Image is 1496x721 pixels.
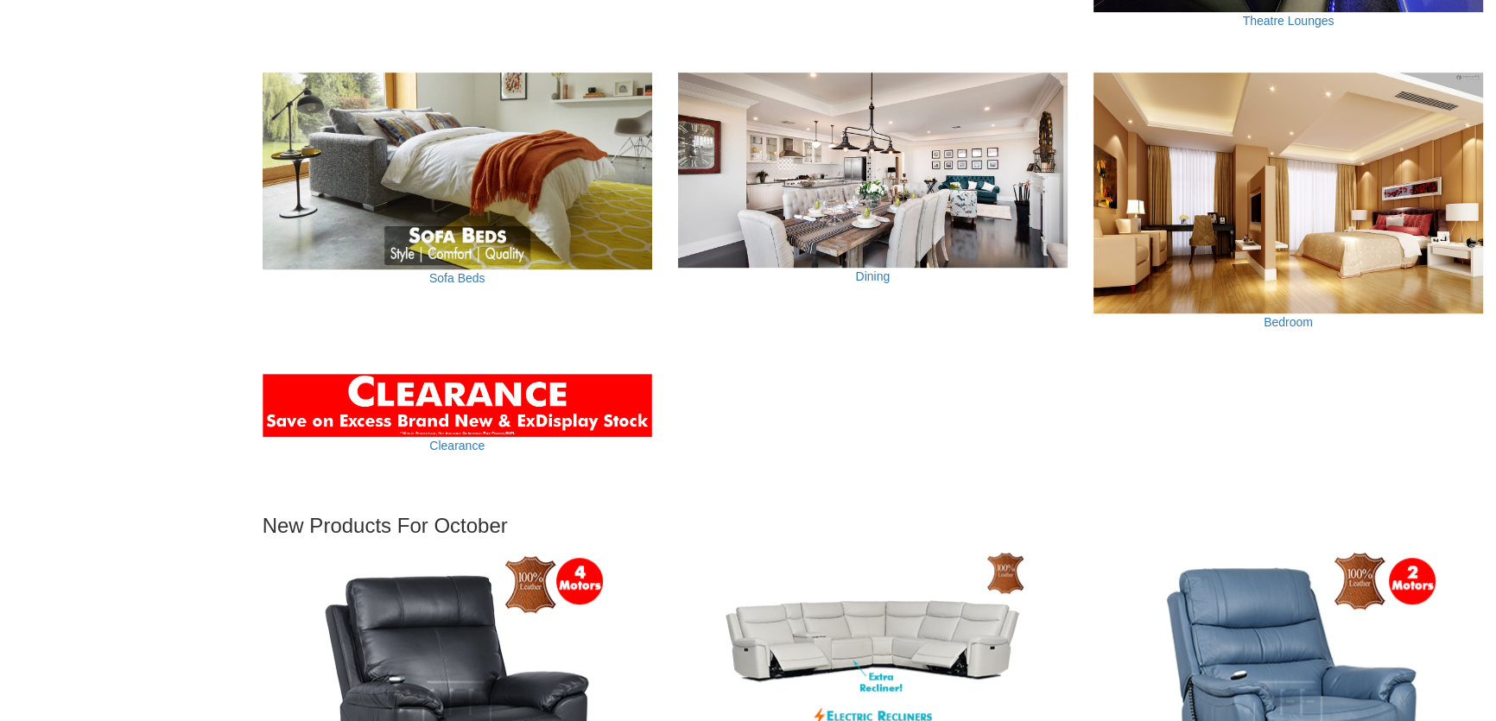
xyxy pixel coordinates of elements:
img: Dining [678,73,1068,268]
img: Clearance [263,374,652,437]
a: Sofa Beds [429,271,485,285]
a: Theatre Lounges [1243,14,1334,28]
a: Dining [855,269,890,283]
a: Bedroom [1264,315,1313,329]
img: Sofa Beds [263,73,652,269]
img: Bedroom [1093,73,1483,313]
h3: New Products For October [263,515,1483,537]
a: Clearance [429,439,485,452]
